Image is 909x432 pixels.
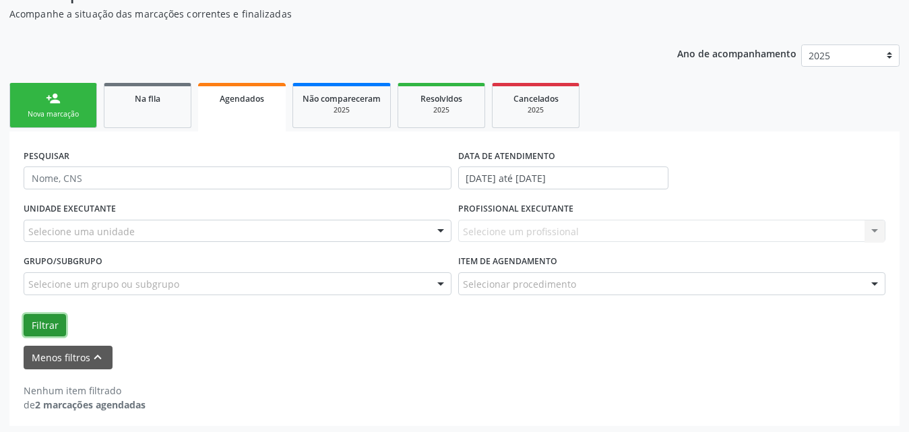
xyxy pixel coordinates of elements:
[220,93,264,104] span: Agendados
[408,105,475,115] div: 2025
[458,166,668,189] input: Selecione um intervalo
[24,251,102,272] label: Grupo/Subgrupo
[303,105,381,115] div: 2025
[20,109,87,119] div: Nova marcação
[677,44,796,61] p: Ano de acompanhamento
[35,398,146,411] strong: 2 marcações agendadas
[135,93,160,104] span: Na fila
[458,251,557,272] label: Item de agendamento
[28,224,135,239] span: Selecione uma unidade
[90,350,105,365] i: keyboard_arrow_up
[420,93,462,104] span: Resolvidos
[458,199,573,220] label: PROFISSIONAL EXECUTANTE
[463,277,576,291] span: Selecionar procedimento
[24,346,113,369] button: Menos filtroskeyboard_arrow_up
[458,146,555,166] label: DATA DE ATENDIMENTO
[303,93,381,104] span: Não compareceram
[24,166,451,189] input: Nome, CNS
[46,91,61,106] div: person_add
[24,146,69,166] label: PESQUISAR
[502,105,569,115] div: 2025
[513,93,559,104] span: Cancelados
[24,398,146,412] div: de
[28,277,179,291] span: Selecione um grupo ou subgrupo
[9,7,633,21] p: Acompanhe a situação das marcações correntes e finalizadas
[24,199,116,220] label: UNIDADE EXECUTANTE
[24,314,66,337] button: Filtrar
[24,383,146,398] div: Nenhum item filtrado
